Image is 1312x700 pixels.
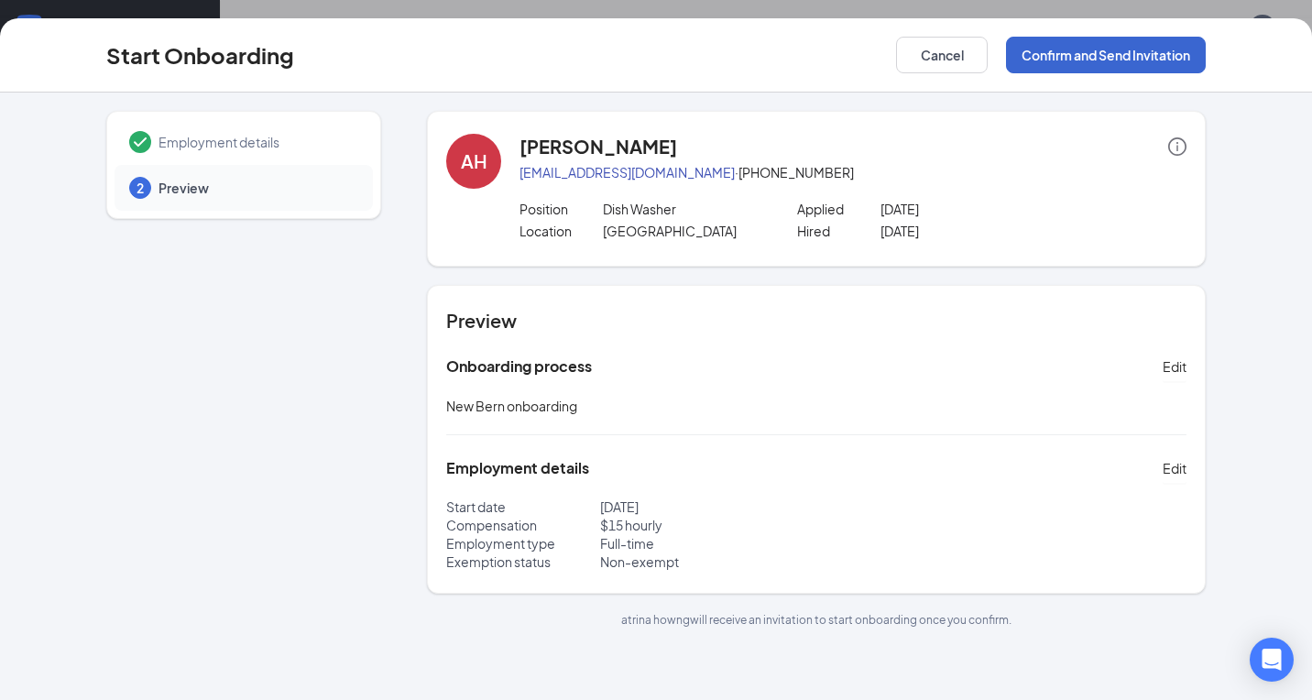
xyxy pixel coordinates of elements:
[446,356,592,377] h5: Onboarding process
[896,37,988,73] button: Cancel
[129,131,151,153] svg: Checkmark
[519,200,603,218] p: Position
[600,516,816,534] p: $ 15 hourly
[880,222,1047,240] p: [DATE]
[603,200,770,218] p: Dish Washer
[519,164,735,180] a: [EMAIL_ADDRESS][DOMAIN_NAME]
[446,398,577,414] span: New Bern onboarding
[603,222,770,240] p: [GEOGRAPHIC_DATA]
[446,308,1186,334] h4: Preview
[446,516,600,534] p: Compensation
[519,134,677,159] h4: [PERSON_NAME]
[600,552,816,571] p: Non-exempt
[159,133,355,151] span: Employment details
[446,498,600,516] p: Start date
[1163,454,1186,483] button: Edit
[797,222,880,240] p: Hired
[1163,459,1186,477] span: Edit
[427,612,1206,628] p: atrina howng will receive an invitation to start onboarding once you confirm.
[880,200,1047,218] p: [DATE]
[137,179,144,197] span: 2
[446,534,600,552] p: Employment type
[446,458,589,478] h5: Employment details
[106,39,294,71] h3: Start Onboarding
[1006,37,1206,73] button: Confirm and Send Invitation
[446,552,600,571] p: Exemption status
[461,148,487,174] div: AH
[519,163,1186,181] p: · [PHONE_NUMBER]
[797,200,880,218] p: Applied
[600,534,816,552] p: Full-time
[159,179,355,197] span: Preview
[519,222,603,240] p: Location
[1163,357,1186,376] span: Edit
[1163,352,1186,381] button: Edit
[1168,137,1186,156] span: info-circle
[1250,638,1294,682] div: Open Intercom Messenger
[600,498,816,516] p: [DATE]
